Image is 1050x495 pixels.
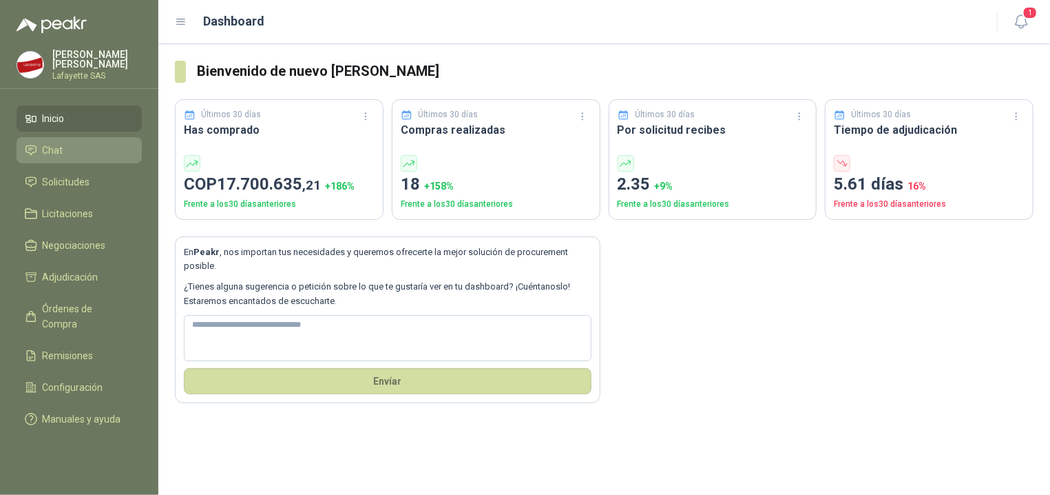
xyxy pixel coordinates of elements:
[43,412,121,427] span: Manuales y ayuda
[17,406,142,432] a: Manuales y ayuda
[907,181,926,192] span: 16 %
[17,201,142,227] a: Licitaciones
[43,174,90,190] span: Solicitudes
[1009,10,1033,34] button: 1
[618,198,808,211] p: Frente a los 30 días anteriores
[202,108,262,121] p: Últimos 30 días
[184,172,375,198] p: COP
[43,301,129,332] span: Órdenes de Compra
[184,245,591,274] p: En , nos importan tus necesidades y queremos ofrecerte la mejor solución de procurement posible.
[217,174,321,194] span: 17.700.635
[834,172,1025,198] p: 5.61 días
[43,206,94,221] span: Licitaciones
[184,280,591,308] p: ¿Tienes alguna sugerencia o petición sobre lo que te gustaría ver en tu dashboard? ¡Cuéntanoslo! ...
[418,108,478,121] p: Últimos 30 días
[43,143,63,158] span: Chat
[325,181,355,192] span: + 186 %
[401,172,591,198] p: 18
[52,72,142,80] p: Lafayette SAS
[193,247,220,257] b: Peakr
[43,348,94,363] span: Remisiones
[834,198,1025,211] p: Frente a los 30 días anteriores
[204,12,265,31] h1: Dashboard
[852,108,912,121] p: Últimos 30 días
[184,121,375,139] h3: Has comprado
[635,108,695,121] p: Últimos 30 días
[17,137,142,163] a: Chat
[1022,6,1038,19] span: 1
[17,105,142,132] a: Inicio
[184,198,375,211] p: Frente a los 30 días anteriores
[17,17,87,33] img: Logo peakr
[184,368,591,394] button: Envíar
[17,343,142,369] a: Remisiones
[197,61,1033,82] h3: Bienvenido de nuevo [PERSON_NAME]
[17,52,43,78] img: Company Logo
[618,121,808,139] h3: Por solicitud recibes
[52,50,142,69] p: [PERSON_NAME] [PERSON_NAME]
[43,111,65,126] span: Inicio
[17,169,142,195] a: Solicitudes
[43,270,98,285] span: Adjudicación
[424,181,454,192] span: + 158 %
[302,177,321,193] span: ,21
[834,121,1025,139] h3: Tiempo de adjudicación
[17,296,142,337] a: Órdenes de Compra
[43,380,103,395] span: Configuración
[401,121,591,139] h3: Compras realizadas
[655,181,673,192] span: + 9 %
[401,198,591,211] p: Frente a los 30 días anteriores
[17,374,142,401] a: Configuración
[17,264,142,290] a: Adjudicación
[618,172,808,198] p: 2.35
[43,238,106,253] span: Negociaciones
[17,232,142,259] a: Negociaciones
